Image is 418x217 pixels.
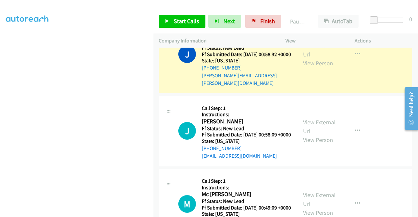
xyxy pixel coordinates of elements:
[202,51,291,58] h5: Ff Submitted Date: [DATE] 00:58:32 +0000
[202,65,242,71] a: [PHONE_NUMBER]
[285,37,343,45] p: View
[202,178,291,184] h5: Call Step: 1
[260,17,275,25] span: Finish
[202,125,291,132] h5: Ff Status: New Lead
[303,118,336,135] a: View External Url
[202,118,289,125] h2: [PERSON_NAME]
[202,198,291,205] h5: Ff Status: New Lead
[202,191,289,198] h2: Mc [PERSON_NAME]
[202,57,291,64] h5: State: [US_STATE]
[202,45,291,51] h5: Ff Status: New Lead
[202,105,291,112] h5: Call Step: 1
[202,145,242,151] a: [PHONE_NUMBER]
[178,122,196,140] h1: J
[178,195,196,213] h1: M
[318,15,359,28] button: AutoTab
[202,153,277,159] a: [EMAIL_ADDRESS][DOMAIN_NAME]
[202,111,291,118] h5: Instructions:
[409,15,412,23] div: 0
[303,59,333,67] a: View Person
[303,209,333,216] a: View Person
[303,42,336,58] a: View External Url
[303,136,333,144] a: View Person
[202,132,291,138] h5: Ff Submitted Date: [DATE] 00:58:09 +0000
[399,83,418,134] iframe: Resource Center
[202,205,291,211] h5: Ff Submitted Date: [DATE] 00:49:09 +0000
[223,17,235,25] span: Next
[174,17,199,25] span: Start Calls
[303,191,336,208] a: View External Url
[178,195,196,213] div: The call is yet to be attempted
[245,15,281,28] a: Finish
[202,138,291,145] h5: State: [US_STATE]
[202,72,277,86] a: [PERSON_NAME][EMAIL_ADDRESS][PERSON_NAME][DOMAIN_NAME]
[290,17,306,26] p: Paused
[159,37,274,45] p: Company Information
[202,184,291,191] h5: Instructions:
[355,37,412,45] p: Actions
[208,15,241,28] button: Next
[178,45,196,63] h1: J
[178,122,196,140] div: The call is yet to be attempted
[159,15,205,28] a: Start Calls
